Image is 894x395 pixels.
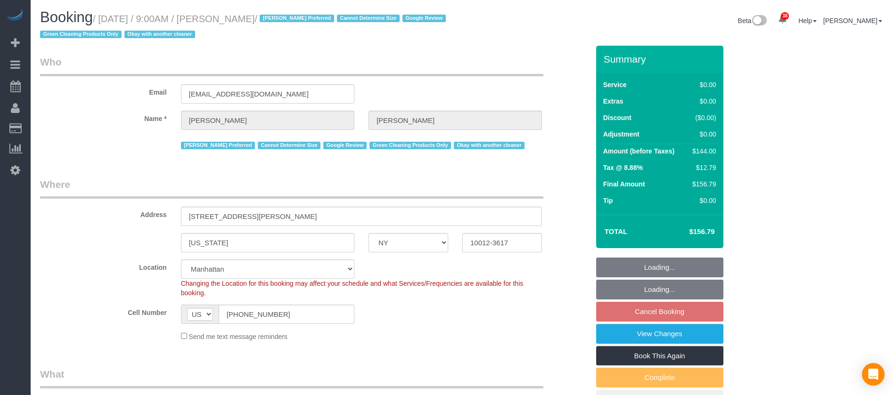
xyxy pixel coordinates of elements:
[219,305,354,324] input: Cell Number
[33,207,174,219] label: Address
[603,163,643,172] label: Tax @ 8.88%
[454,142,525,149] span: Okay with another cleaner
[605,227,628,235] strong: Total
[751,15,767,27] img: New interface
[40,31,122,38] span: Green Cleaning Products Only
[773,9,792,30] a: 38
[323,142,367,149] span: Google Review
[181,84,354,104] input: Email
[6,9,25,23] img: Automaid Logo
[604,54,719,64] h3: Summary
[689,163,716,172] div: $12.79
[689,113,716,122] div: ($0.00)
[689,146,716,156] div: $144.00
[189,333,287,340] span: Send me text message reminders
[596,346,723,366] a: Book This Again
[862,363,885,386] div: Open Intercom Messenger
[603,113,632,122] label: Discount
[260,15,334,22] span: [PERSON_NAME] Preferred
[603,129,640,139] label: Adjustment
[181,233,354,252] input: City
[33,259,174,272] label: Location
[738,17,767,24] a: Beta
[258,142,320,149] span: Cannot Determine Size
[689,179,716,189] div: $156.79
[40,367,543,388] legend: What
[823,17,882,24] a: [PERSON_NAME]
[40,9,93,25] span: Booking
[661,228,714,236] h4: $156.79
[33,111,174,123] label: Name *
[603,146,674,156] label: Amount (before Taxes)
[124,31,195,38] span: Okay with another cleaner
[689,80,716,89] div: $0.00
[603,196,613,205] label: Tip
[603,97,623,106] label: Extras
[181,142,255,149] span: [PERSON_NAME] Preferred
[40,177,543,199] legend: Where
[33,305,174,317] label: Cell Number
[40,55,543,76] legend: Who
[33,84,174,97] label: Email
[40,14,449,40] small: / [DATE] / 9:00AM / [PERSON_NAME]
[369,111,542,130] input: Last Name
[337,15,400,22] span: Cannot Determine Size
[689,97,716,106] div: $0.00
[798,17,817,24] a: Help
[603,80,627,89] label: Service
[603,179,645,189] label: Final Amount
[689,196,716,205] div: $0.00
[181,111,354,130] input: First Name
[369,142,451,149] span: Green Cleaning Products Only
[689,129,716,139] div: $0.00
[402,15,446,22] span: Google Review
[781,12,789,20] span: 38
[462,233,542,252] input: Zip Code
[181,280,524,297] span: Changing the Location for this booking may affect your schedule and what Services/Frequencies are...
[596,324,723,344] a: View Changes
